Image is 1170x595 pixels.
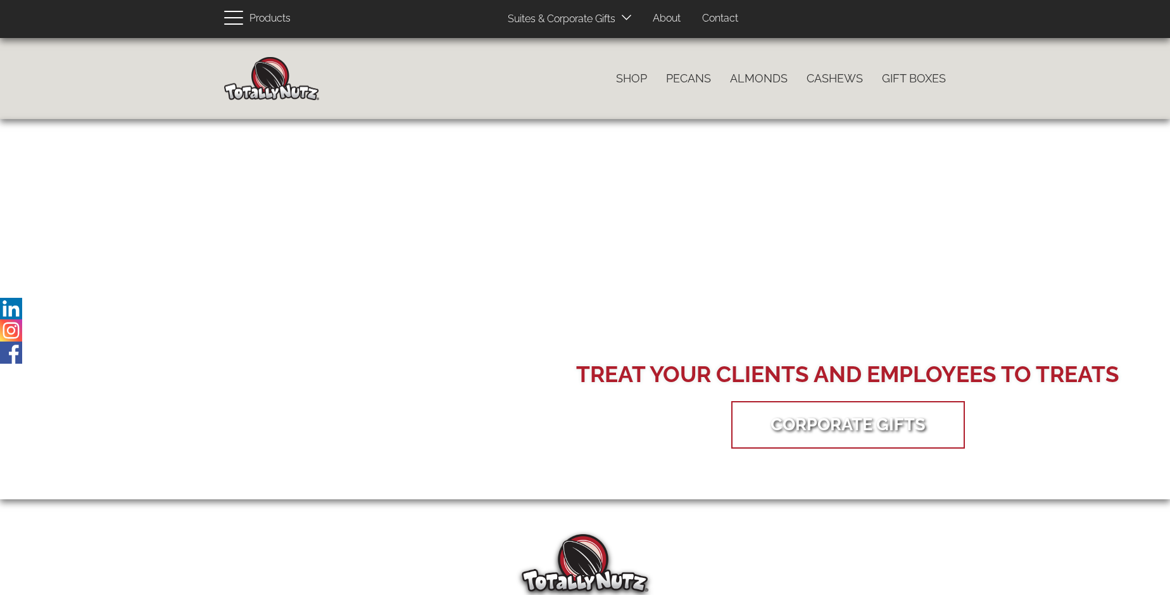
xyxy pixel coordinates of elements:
[643,6,690,31] a: About
[657,65,720,92] a: Pecans
[522,534,648,592] img: Totally Nutz Logo
[752,404,945,444] a: Corporate Gifts
[224,57,319,100] img: Home
[576,359,1119,390] div: Treat your Clients and Employees to Treats
[249,10,291,28] span: Products
[797,65,872,92] a: Cashews
[720,65,797,92] a: Almonds
[693,6,748,31] a: Contact
[498,7,619,32] a: Suites & Corporate Gifts
[607,65,657,92] a: Shop
[872,65,955,92] a: Gift Boxes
